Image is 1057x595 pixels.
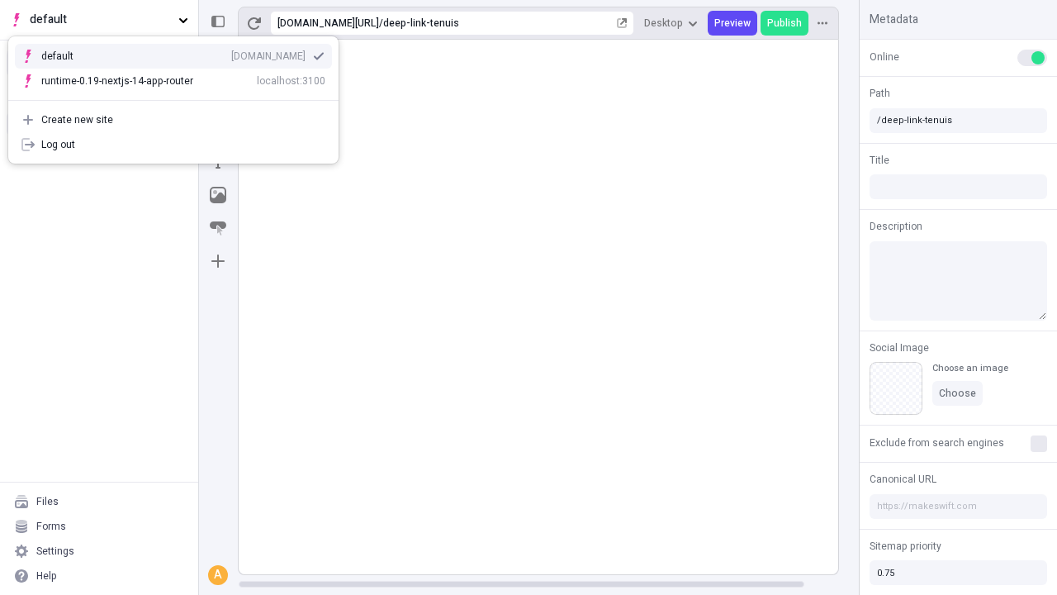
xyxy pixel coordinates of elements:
span: Desktop [644,17,683,30]
div: runtime-0.19-nextjs-14-app-router [41,74,193,88]
div: Choose an image [932,362,1008,374]
span: Publish [767,17,802,30]
span: Choose [939,387,976,400]
button: Choose [932,381,983,406]
span: Preview [714,17,751,30]
button: Image [203,180,233,210]
button: Publish [761,11,808,36]
button: Desktop [638,11,704,36]
span: Social Image [870,340,929,355]
div: [DOMAIN_NAME] [231,50,306,63]
div: deep-link-tenuis [383,17,614,30]
div: Settings [36,545,74,558]
span: default [30,11,172,29]
button: Button [203,213,233,243]
span: Path [870,86,890,101]
div: Help [36,569,57,583]
div: / [379,17,383,30]
div: Files [36,495,59,508]
span: Title [870,153,889,168]
div: Forms [36,520,66,533]
button: Preview [708,11,757,36]
div: [URL][DOMAIN_NAME] [277,17,379,30]
div: default [41,50,99,63]
span: Sitemap priority [870,539,941,554]
input: https://makeswift.com [870,494,1047,519]
span: Description [870,219,922,234]
div: Suggestions [8,37,339,100]
span: Exclude from search engines [870,436,1004,450]
span: Canonical URL [870,472,936,487]
div: A [210,567,226,583]
div: localhost:3100 [257,74,325,88]
span: Online [870,50,899,64]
